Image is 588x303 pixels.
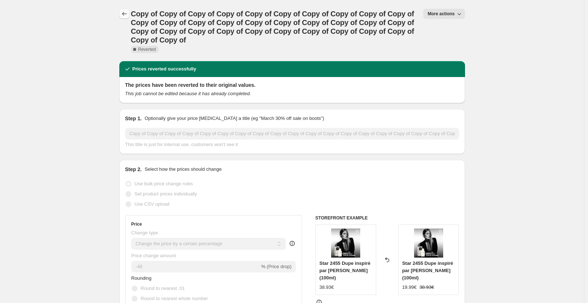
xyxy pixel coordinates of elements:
[131,221,142,227] h3: Price
[319,260,370,280] span: Star 2455 Dupe inspiré par [PERSON_NAME] (100ml)
[402,260,453,280] span: Star 2455 Dupe inspiré par [PERSON_NAME] (100ml)
[428,11,454,17] span: More actions
[414,229,443,258] img: 2455-parfums-star_80x.jpg
[125,128,459,140] input: 30% off holiday sale
[331,229,360,258] img: 2455-parfums-star_80x.jpg
[131,230,158,235] span: Change type
[138,47,156,52] span: Reverted
[131,275,152,281] span: Rounding
[420,284,434,291] strike: 38.93€
[135,181,193,186] span: Use bulk price change rules
[131,253,176,258] span: Price change amount
[261,264,291,269] span: % (Price drop)
[423,9,465,19] button: More actions
[131,10,414,44] span: Copy of Copy of Copy of Copy of Copy of Copy of Copy of Copy of Copy of Copy of Copy of Copy of C...
[119,9,130,19] button: Price change jobs
[125,81,459,89] h2: The prices have been reverted to their original values.
[125,115,142,122] h2: Step 1.
[135,191,197,197] span: Set product prices individually
[315,215,459,221] h6: STOREFRONT EXAMPLE
[144,115,324,122] p: Optionally give your price [MEDICAL_DATA] a title (eg "March 30% off sale on boots")
[141,286,185,291] span: Round to nearest .01
[132,65,196,73] h2: Prices reverted successfully
[125,91,251,96] i: This job cannot be edited because it has already completed.
[135,201,170,207] span: Use CSV upload
[402,284,417,291] div: 19.99€
[125,142,238,147] span: This title is just for internal use, customers won't see it
[125,166,142,173] h2: Step 2.
[289,240,296,247] div: help
[319,284,334,291] div: 38.93€
[131,261,260,272] input: -15
[144,166,222,173] p: Select how the prices should change
[141,296,208,301] span: Round to nearest whole number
